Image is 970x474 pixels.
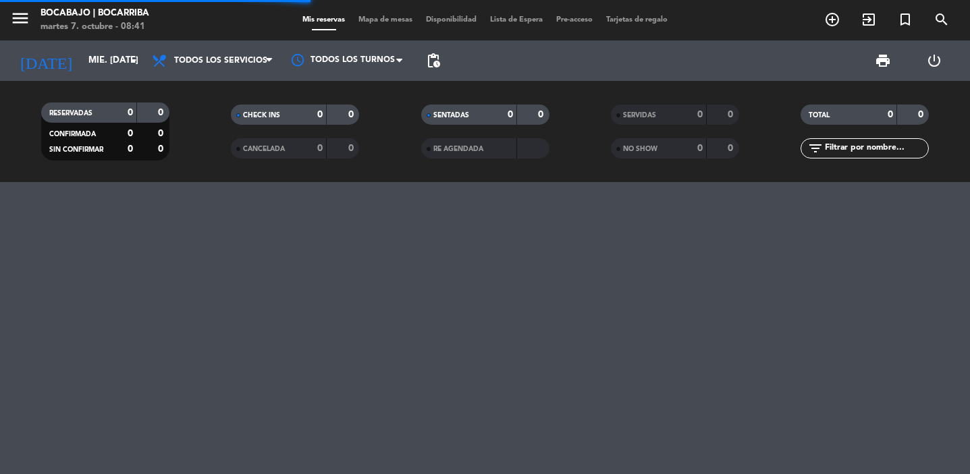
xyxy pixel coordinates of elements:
[49,110,92,117] span: RESERVADAS
[296,16,352,24] span: Mis reservas
[926,53,942,69] i: power_settings_new
[352,16,419,24] span: Mapa de mesas
[128,144,133,154] strong: 0
[10,8,30,28] i: menu
[433,112,469,119] span: SENTADAS
[10,8,30,33] button: menu
[49,146,103,153] span: SIN CONFIRMAR
[243,112,280,119] span: CHECK INS
[174,56,267,65] span: Todos los servicios
[538,110,546,119] strong: 0
[623,112,656,119] span: SERVIDAS
[348,110,356,119] strong: 0
[41,7,149,20] div: BOCABAJO | BOCARRIBA
[824,141,928,156] input: Filtrar por nombre...
[348,144,356,153] strong: 0
[809,112,830,119] span: TOTAL
[419,16,483,24] span: Disponibilidad
[807,140,824,156] i: filter_list
[599,16,674,24] span: Tarjetas de regalo
[49,131,96,138] span: CONFIRMADA
[888,110,893,119] strong: 0
[623,146,657,152] span: NO SHOW
[909,40,960,81] div: LOG OUT
[483,16,549,24] span: Lista de Espera
[824,11,840,28] i: add_circle_outline
[126,53,142,69] i: arrow_drop_down
[508,110,513,119] strong: 0
[897,11,913,28] i: turned_in_not
[41,20,149,34] div: martes 7. octubre - 08:41
[433,146,483,152] span: RE AGENDADA
[697,144,703,153] strong: 0
[934,11,950,28] i: search
[128,129,133,138] strong: 0
[875,53,891,69] span: print
[728,144,736,153] strong: 0
[128,108,133,117] strong: 0
[317,110,323,119] strong: 0
[158,144,166,154] strong: 0
[317,144,323,153] strong: 0
[918,110,926,119] strong: 0
[861,11,877,28] i: exit_to_app
[425,53,441,69] span: pending_actions
[728,110,736,119] strong: 0
[10,46,82,76] i: [DATE]
[158,129,166,138] strong: 0
[549,16,599,24] span: Pre-acceso
[697,110,703,119] strong: 0
[158,108,166,117] strong: 0
[243,146,285,152] span: CANCELADA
